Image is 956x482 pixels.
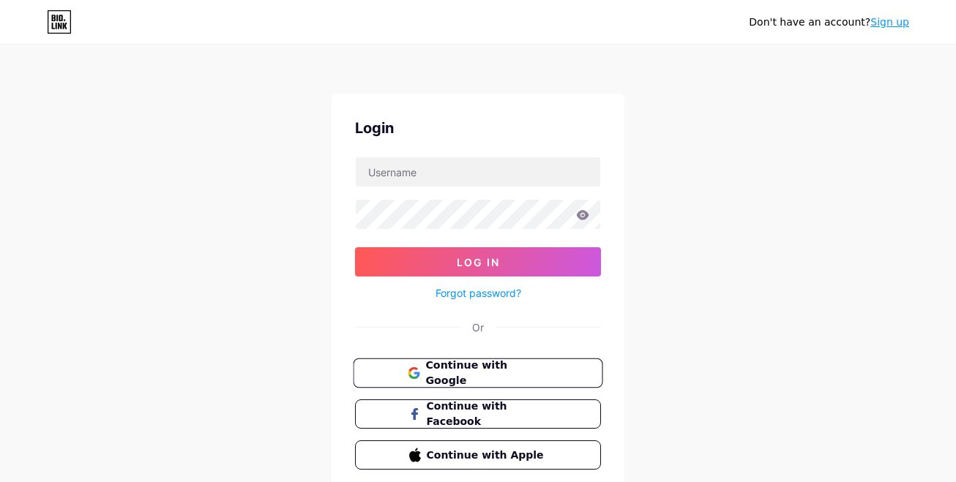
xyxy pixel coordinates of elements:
[749,15,909,30] div: Don't have an account?
[355,399,601,429] button: Continue with Facebook
[427,399,548,429] span: Continue with Facebook
[472,320,484,335] div: Or
[355,117,601,139] div: Login
[355,358,601,388] a: Continue with Google
[457,256,500,268] span: Log In
[355,247,601,276] button: Log In
[436,285,521,301] a: Forgot password?
[425,358,548,389] span: Continue with Google
[427,448,548,463] span: Continue with Apple
[355,440,601,470] button: Continue with Apple
[353,358,602,388] button: Continue with Google
[870,16,909,28] a: Sign up
[356,157,600,187] input: Username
